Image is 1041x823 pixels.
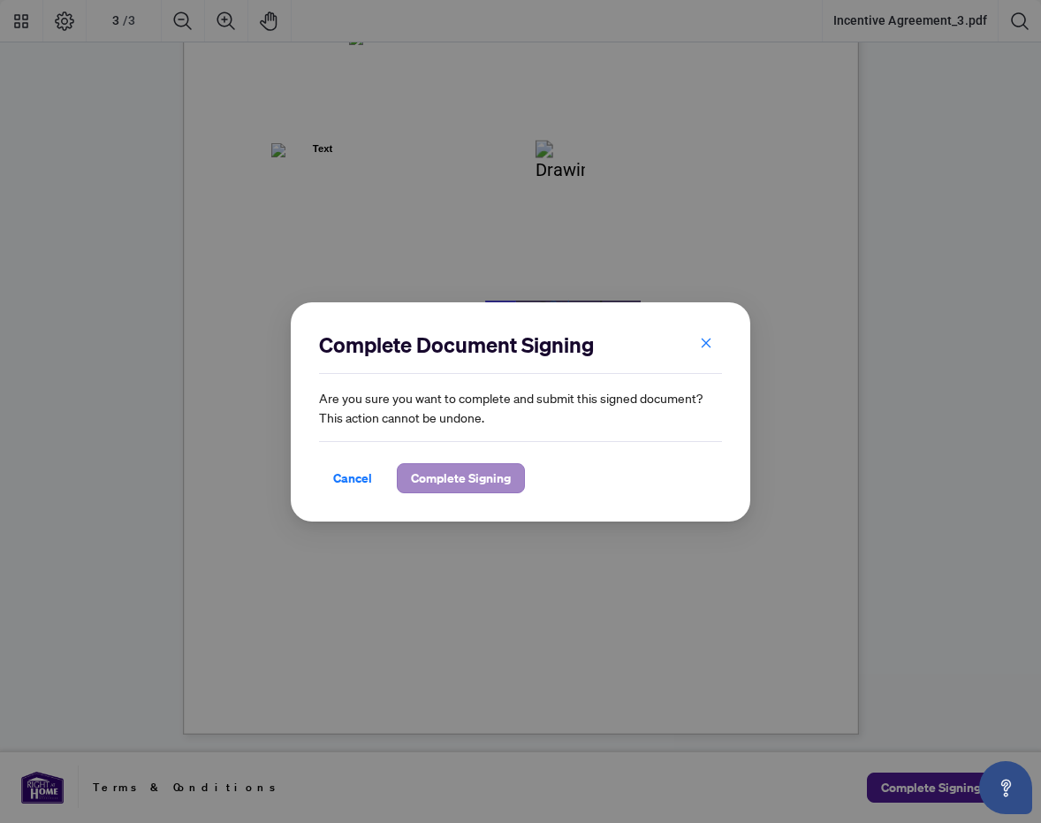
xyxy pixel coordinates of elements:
span: Complete Signing [411,464,511,492]
div: Are you sure you want to complete and submit this signed document? This action cannot be undone. [319,331,722,493]
span: Cancel [333,464,372,492]
button: Open asap [979,761,1032,814]
span: close [700,337,712,349]
h2: Complete Document Signing [319,331,722,359]
button: Complete Signing [397,463,525,493]
button: Cancel [319,463,386,493]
